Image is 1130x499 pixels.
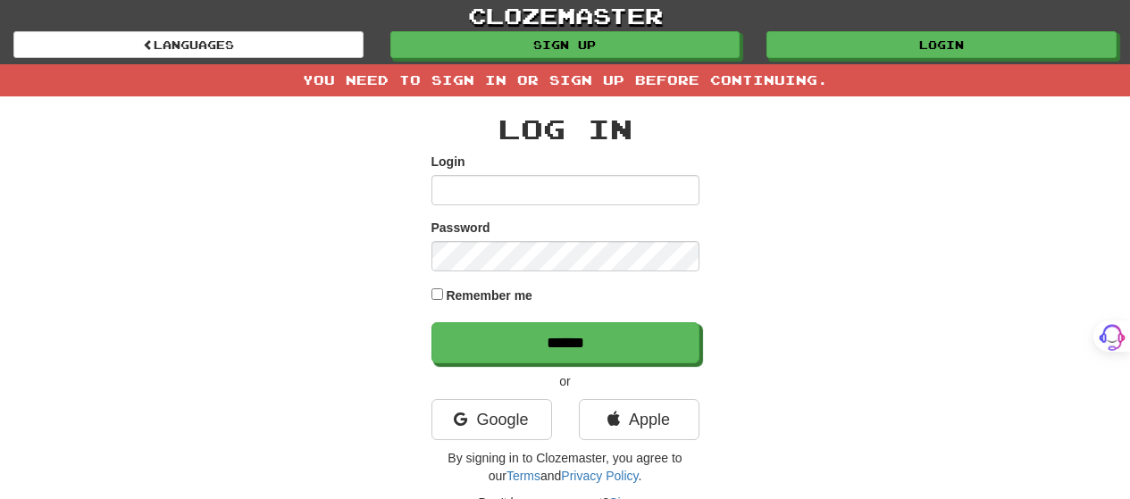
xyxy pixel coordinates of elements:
p: By signing in to Clozemaster, you agree to our and . [431,449,699,485]
a: Apple [579,399,699,440]
label: Remember me [446,287,532,304]
h2: Log In [431,114,699,144]
a: Google [431,399,552,440]
a: Privacy Policy [561,469,638,483]
label: Password [431,219,490,237]
p: or [431,372,699,390]
a: Sign up [390,31,741,58]
a: Languages [13,31,364,58]
a: Login [766,31,1117,58]
a: Terms [506,469,540,483]
label: Login [431,153,465,170]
